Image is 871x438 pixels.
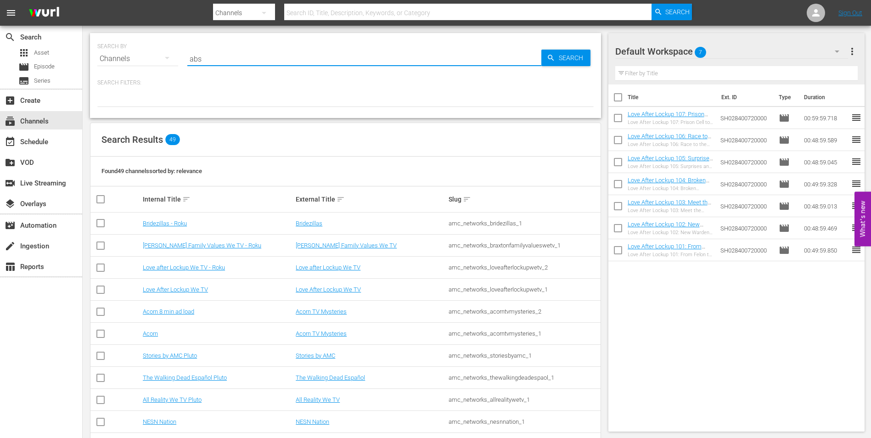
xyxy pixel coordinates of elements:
[5,261,16,272] span: Reports
[449,374,599,381] div: amc_networks_thewalkingdeadespaol_1
[628,133,711,167] a: Love After Lockup 106: Race to the Altar (Love After Lockup 106: Race to the Altar (amc_networks_...
[296,418,329,425] a: NESN Nation
[717,151,775,173] td: SH028400720000
[652,4,692,20] button: Search
[296,194,446,205] div: External Title
[296,308,347,315] a: Acorn TV Mysteries
[143,330,158,337] a: Acorn
[449,330,599,337] div: amc_networks_acorntvmysteries_1
[5,116,16,127] span: Channels
[449,220,599,227] div: amc_networks_bridezillas_1
[143,242,261,249] a: [PERSON_NAME] Family Values We TV - Roku
[628,84,716,110] th: Title
[143,352,197,359] a: Stories by AMC Pluto
[717,217,775,239] td: SH028400720000
[851,244,862,255] span: reorder
[101,134,163,145] span: Search Results
[143,418,176,425] a: NESN Nation
[847,40,858,62] button: more_vert
[800,195,851,217] td: 00:48:59.013
[143,194,293,205] div: Internal Title
[449,194,599,205] div: Slug
[779,245,790,256] span: Episode
[717,129,775,151] td: SH028400720000
[716,84,774,110] th: Ext. ID
[296,264,360,271] a: Love after Lockup We TV
[34,76,51,85] span: Series
[838,9,862,17] a: Sign Out
[628,185,714,191] div: Love After Lockup 104: Broken Promises
[800,217,851,239] td: 00:48:59.469
[800,151,851,173] td: 00:48:59.045
[847,46,858,57] span: more_vert
[798,84,854,110] th: Duration
[296,396,340,403] a: All Reality We TV
[779,223,790,234] span: Episode
[296,242,397,249] a: [PERSON_NAME] Family Values We TV
[143,374,227,381] a: The Walking Dead Español Pluto
[6,7,17,18] span: menu
[5,136,16,147] span: Schedule
[5,220,16,231] span: Automation
[182,195,191,203] span: sort
[628,155,713,196] a: Love After Lockup 105: Surprises and Sentences (Love After Lockup 105: Surprises and Sentences (a...
[5,95,16,106] span: Create
[695,43,706,62] span: 7
[615,39,849,64] div: Default Workspace
[165,134,180,145] span: 49
[541,50,590,66] button: Search
[5,178,16,189] span: Live Streaming
[717,107,775,129] td: SH028400720000
[628,111,708,124] a: Love After Lockup 107: Prison Cell to Wedding Bells
[555,50,590,66] span: Search
[296,220,322,227] a: Bridezillas
[143,286,208,293] a: Love After Lockup We TV
[18,62,29,73] span: Episode
[22,2,66,24] img: ans4CAIJ8jUAAAAAAAAAAAAAAAAAAAAAAAAgQb4GAAAAAAAAAAAAAAAAAAAAAAAAJMjXAAAAAAAAAAAAAAAAAAAAAAAAgAT5G...
[97,79,594,87] p: Search Filters:
[5,32,16,43] span: Search
[143,220,187,227] a: Bridezillas - Roku
[779,179,790,190] span: Episode
[851,134,862,145] span: reorder
[18,75,29,86] span: Series
[296,330,347,337] a: Acorn TV Mysteries
[449,308,599,315] div: amc_networks_acorntvmysteries_2
[628,177,710,211] a: Love After Lockup 104: Broken Promises (Love After Lockup 104: Broken Promises (amc_networks_love...
[5,157,16,168] span: VOD
[449,352,599,359] div: amc_networks_storiesbyamc_1
[101,168,202,174] span: Found 49 channels sorted by: relevance
[628,208,714,213] div: Love After Lockup 103: Meet the Parents
[97,46,178,72] div: Channels
[449,286,599,293] div: amc_networks_loveafterlockupwetv_1
[143,396,202,403] a: All Reality We TV Pluto
[717,195,775,217] td: SH028400720000
[143,264,225,271] a: Love after Lockup We TV - Roku
[851,178,862,189] span: reorder
[800,239,851,261] td: 00:49:59.850
[628,163,714,169] div: Love After Lockup 105: Surprises and Sentences
[665,4,690,20] span: Search
[779,157,790,168] span: Episode
[628,199,711,233] a: Love After Lockup 103: Meet the Parents (Love After Lockup 103: Meet the Parents (amc_networks_lo...
[296,352,335,359] a: Stories by AMC
[449,264,599,271] div: amc_networks_loveafterlockupwetv_2
[337,195,345,203] span: sort
[296,286,361,293] a: Love After Lockup We TV
[779,112,790,124] span: Episode
[628,252,714,258] div: Love After Lockup 101: From Felon to Fiance
[628,230,714,236] div: Love After Lockup 102: New Warden in [GEOGRAPHIC_DATA]
[800,107,851,129] td: 00:59:59.718
[851,200,862,211] span: reorder
[5,198,16,209] span: Overlays
[800,129,851,151] td: 00:48:59.589
[717,239,775,261] td: SH028400720000
[34,48,49,57] span: Asset
[717,173,775,195] td: SH028400720000
[463,195,471,203] span: sort
[773,84,798,110] th: Type
[851,222,862,233] span: reorder
[800,173,851,195] td: 00:49:59.328
[449,396,599,403] div: amc_networks_allrealitywetv_1
[296,374,365,381] a: The Walking Dead Español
